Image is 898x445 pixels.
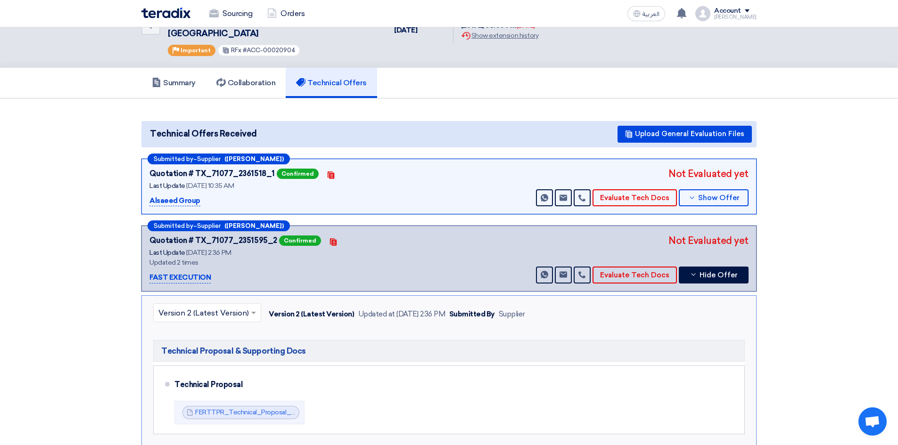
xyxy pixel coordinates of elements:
[627,6,665,21] button: العربية
[148,220,290,231] div: –
[149,195,200,207] p: Alsaeed Group
[195,408,432,416] a: FERTTPR_Technical_Proposal_HVAC_Works__Haifa_Mall_1757331361846.pdf
[161,345,306,356] span: Technical Proposal & Supporting Docs
[643,11,659,17] span: العربية
[260,3,312,24] a: Orders
[149,182,185,190] span: Last Update
[186,249,231,257] span: [DATE] 2:36 PM
[449,309,495,320] div: Submitted By
[714,15,757,20] div: [PERSON_NAME]
[593,267,677,283] button: Evaluate Tech Docs
[296,78,366,88] h5: Technical Offers
[499,309,525,320] div: Supplier
[698,194,740,202] span: Show Offer
[197,156,221,162] span: Supplier
[679,189,749,206] button: Show Offer
[149,235,277,246] div: Quotation # TX_71077_2351595_2
[154,156,193,162] span: Submitted by
[202,3,260,24] a: Sourcing
[269,309,354,320] div: Version 2 (Latest Version)
[141,68,206,98] a: Summary
[197,223,221,229] span: Supplier
[618,126,752,143] button: Upload General Evaluation Files
[714,7,741,15] div: Account
[286,68,377,98] a: Technical Offers
[186,182,234,190] span: [DATE] 10:35 AM
[593,189,677,206] button: Evaluate Tech Docs
[700,272,738,279] span: Hide Offer
[461,31,538,40] div: Show extension history
[231,47,241,54] span: RFx
[149,272,211,283] p: FAST EXECUTION
[141,8,190,18] img: Teradix logo
[394,25,445,36] div: [DATE]
[279,235,321,246] span: Confirmed
[150,128,257,140] span: Technical Offers Received
[149,258,385,267] div: Updated 2 times
[695,6,710,21] img: profile_test.png
[679,267,749,283] button: Hide Offer
[174,373,729,396] div: Technical Proposal
[243,47,296,54] span: #ACC-00020904
[277,169,319,179] span: Confirmed
[149,249,185,257] span: Last Update
[216,78,276,88] h5: Collaboration
[181,47,211,54] span: Important
[224,223,284,229] b: ([PERSON_NAME])
[148,154,290,164] div: –
[154,223,193,229] span: Submitted by
[668,234,749,248] div: Not Evaluated yet
[149,168,275,179] div: Quotation # TX_71077_2361518_1
[858,407,887,436] div: Open chat
[358,309,445,320] div: Updated at [DATE] 2:36 PM
[206,68,286,98] a: Collaboration
[668,167,749,181] div: Not Evaluated yet
[224,156,284,162] b: ([PERSON_NAME])
[152,78,196,88] h5: Summary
